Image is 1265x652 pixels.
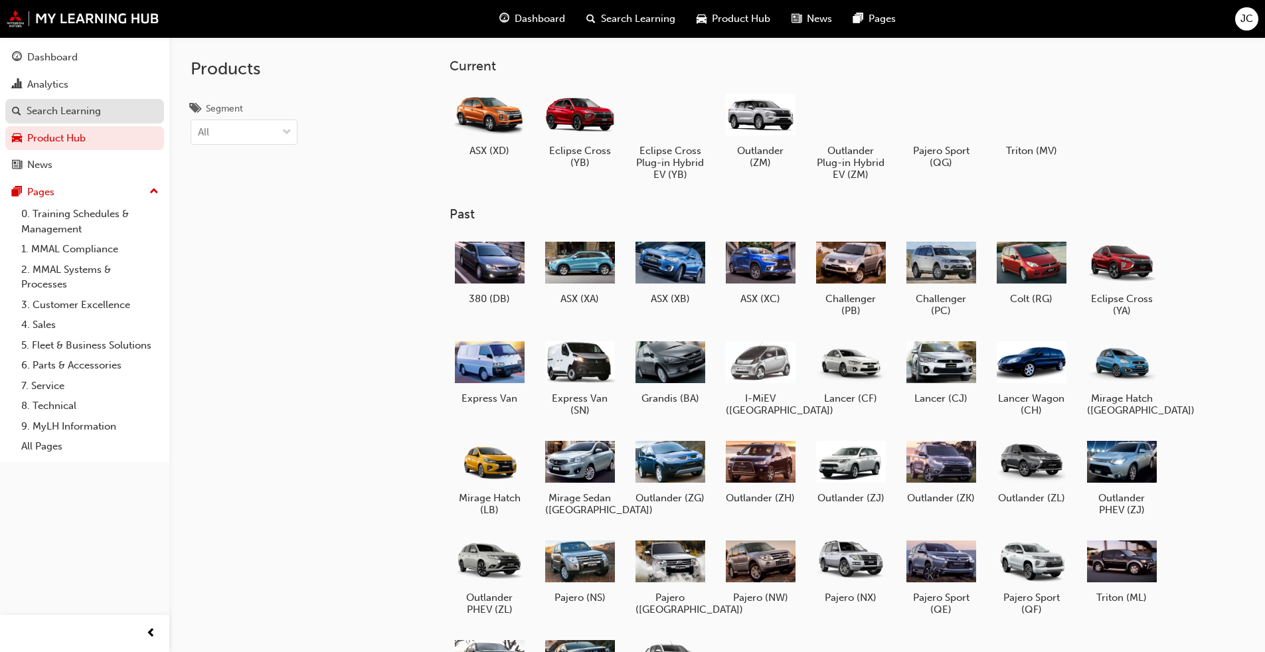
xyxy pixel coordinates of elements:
[630,233,710,310] a: ASX (XB)
[1087,392,1157,416] h5: Mirage Hatch ([GEOGRAPHIC_DATA])
[816,145,886,181] h5: Outlander Plug-in Hybrid EV (ZM)
[635,293,705,305] h5: ASX (XB)
[540,432,620,521] a: Mirage Sedan ([GEOGRAPHIC_DATA])
[1082,333,1161,422] a: Mirage Hatch ([GEOGRAPHIC_DATA])
[545,145,615,169] h5: Eclipse Cross (YB)
[997,392,1066,416] h5: Lancer Wagon (CH)
[16,335,164,356] a: 5. Fleet & Business Solutions
[686,5,781,33] a: car-iconProduct Hub
[5,180,164,204] button: Pages
[191,104,201,116] span: tags-icon
[726,592,796,604] h5: Pajero (NW)
[811,233,890,322] a: Challenger (PB)
[811,84,890,185] a: Outlander Plug-in Hybrid EV (ZM)
[540,233,620,310] a: ASX (XA)
[16,315,164,335] a: 4. Sales
[843,5,906,33] a: pages-iconPages
[198,125,209,140] div: All
[997,145,1066,157] h5: Triton (MV)
[12,79,22,91] span: chart-icon
[5,153,164,177] a: News
[16,416,164,437] a: 9. MyLH Information
[450,532,529,621] a: Outlander PHEV (ZL)
[906,592,976,615] h5: Pajero Sport (QE)
[811,333,890,410] a: Lancer (CF)
[16,396,164,416] a: 8. Technical
[5,126,164,151] a: Product Hub
[630,333,710,410] a: Grandis (BA)
[816,293,886,317] h5: Challenger (PB)
[901,233,981,322] a: Challenger (PC)
[601,11,675,27] span: Search Learning
[635,392,705,404] h5: Grandis (BA)
[853,11,863,27] span: pages-icon
[991,84,1071,161] a: Triton (MV)
[7,10,159,27] img: mmal
[869,11,896,27] span: Pages
[450,233,529,310] a: 380 (DB)
[1235,7,1258,31] button: JC
[16,204,164,239] a: 0. Training Schedules & Management
[27,50,78,65] div: Dashboard
[545,392,615,416] h5: Express Van (SN)
[1087,492,1157,516] h5: Outlander PHEV (ZJ)
[27,104,101,119] div: Search Learning
[146,625,156,642] span: prev-icon
[545,492,615,516] h5: Mirage Sedan ([GEOGRAPHIC_DATA])
[901,333,981,410] a: Lancer (CJ)
[450,432,529,521] a: Mirage Hatch (LB)
[450,84,529,161] a: ASX (XD)
[997,492,1066,504] h5: Outlander (ZL)
[906,392,976,404] h5: Lancer (CJ)
[27,185,54,200] div: Pages
[5,42,164,180] button: DashboardAnalyticsSearch LearningProduct HubNews
[12,106,21,118] span: search-icon
[540,333,620,422] a: Express Van (SN)
[906,145,976,169] h5: Pajero Sport (QG)
[901,532,981,621] a: Pajero Sport (QE)
[515,11,565,27] span: Dashboard
[991,233,1071,310] a: Colt (RG)
[455,145,525,157] h5: ASX (XD)
[991,432,1071,509] a: Outlander (ZL)
[450,333,529,410] a: Express Van
[816,592,886,604] h5: Pajero (NX)
[720,233,800,310] a: ASX (XC)
[16,355,164,376] a: 6. Parts & Accessories
[16,376,164,396] a: 7. Service
[16,260,164,295] a: 2. MMAL Systems & Processes
[991,333,1071,422] a: Lancer Wagon (CH)
[540,84,620,173] a: Eclipse Cross (YB)
[499,11,509,27] span: guage-icon
[16,239,164,260] a: 1. MMAL Compliance
[811,432,890,509] a: Outlander (ZJ)
[991,532,1071,621] a: Pajero Sport (QF)
[781,5,843,33] a: news-iconNews
[997,592,1066,615] h5: Pajero Sport (QF)
[697,11,707,27] span: car-icon
[576,5,686,33] a: search-iconSearch Learning
[455,592,525,615] h5: Outlander PHEV (ZL)
[630,84,710,185] a: Eclipse Cross Plug-in Hybrid EV (YB)
[191,58,297,80] h2: Products
[816,492,886,504] h5: Outlander (ZJ)
[27,157,52,173] div: News
[545,592,615,604] h5: Pajero (NS)
[726,492,796,504] h5: Outlander (ZH)
[455,392,525,404] h5: Express Van
[807,11,832,27] span: News
[1087,592,1157,604] h5: Triton (ML)
[901,84,981,173] a: Pajero Sport (QG)
[1082,432,1161,521] a: Outlander PHEV (ZJ)
[792,11,801,27] span: news-icon
[901,432,981,509] a: Outlander (ZK)
[16,295,164,315] a: 3. Customer Excellence
[1087,293,1157,317] h5: Eclipse Cross (YA)
[720,333,800,422] a: I-MiEV ([GEOGRAPHIC_DATA])
[906,293,976,317] h5: Challenger (PC)
[586,11,596,27] span: search-icon
[712,11,770,27] span: Product Hub
[450,58,1204,74] h3: Current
